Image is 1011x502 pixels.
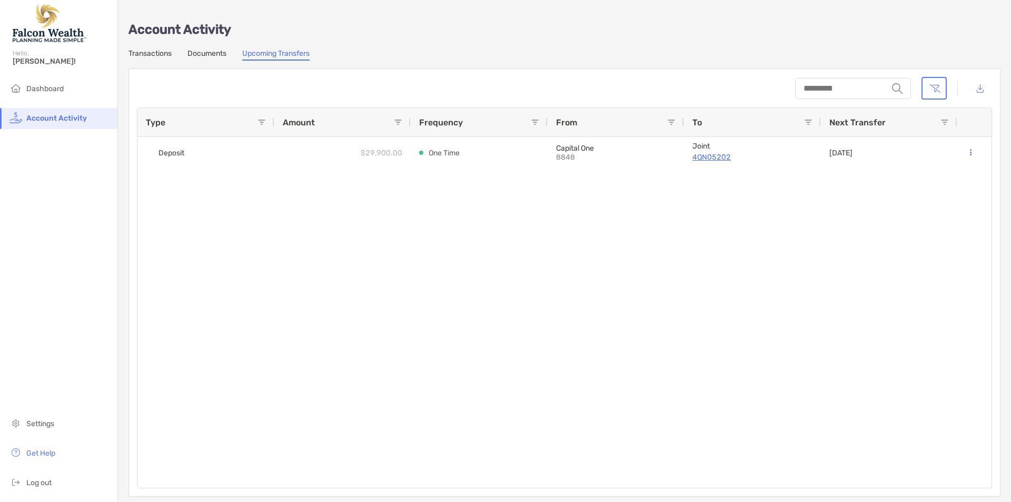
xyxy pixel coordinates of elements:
[26,114,87,123] span: Account Activity
[9,82,22,94] img: household icon
[419,117,463,127] span: Frequency
[921,77,947,100] button: Clear filters
[128,49,172,61] a: Transactions
[9,476,22,488] img: logout icon
[9,446,22,459] img: get-help icon
[242,49,310,61] a: Upcoming Transfers
[146,117,165,127] span: Type
[274,137,411,169] div: $29,900.00
[692,117,702,127] span: To
[13,57,111,66] span: [PERSON_NAME]!
[26,84,64,93] span: Dashboard
[556,117,577,127] span: From
[829,146,853,160] p: [DATE]
[13,4,86,42] img: Falcon Wealth Planning Logo
[187,49,226,61] a: Documents
[26,419,54,428] span: Settings
[26,478,52,487] span: Log out
[829,117,886,127] span: Next Transfer
[692,151,812,164] a: 4QN05202
[556,144,676,153] p: Capital One
[26,449,55,458] span: Get Help
[128,23,1000,36] p: Account Activity
[892,83,903,94] img: input icon
[283,117,315,127] span: Amount
[9,111,22,124] img: activity icon
[556,153,630,162] p: 8848
[429,146,460,160] p: One Time
[158,144,184,162] span: Deposit
[692,142,812,151] p: Joint
[9,417,22,429] img: settings icon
